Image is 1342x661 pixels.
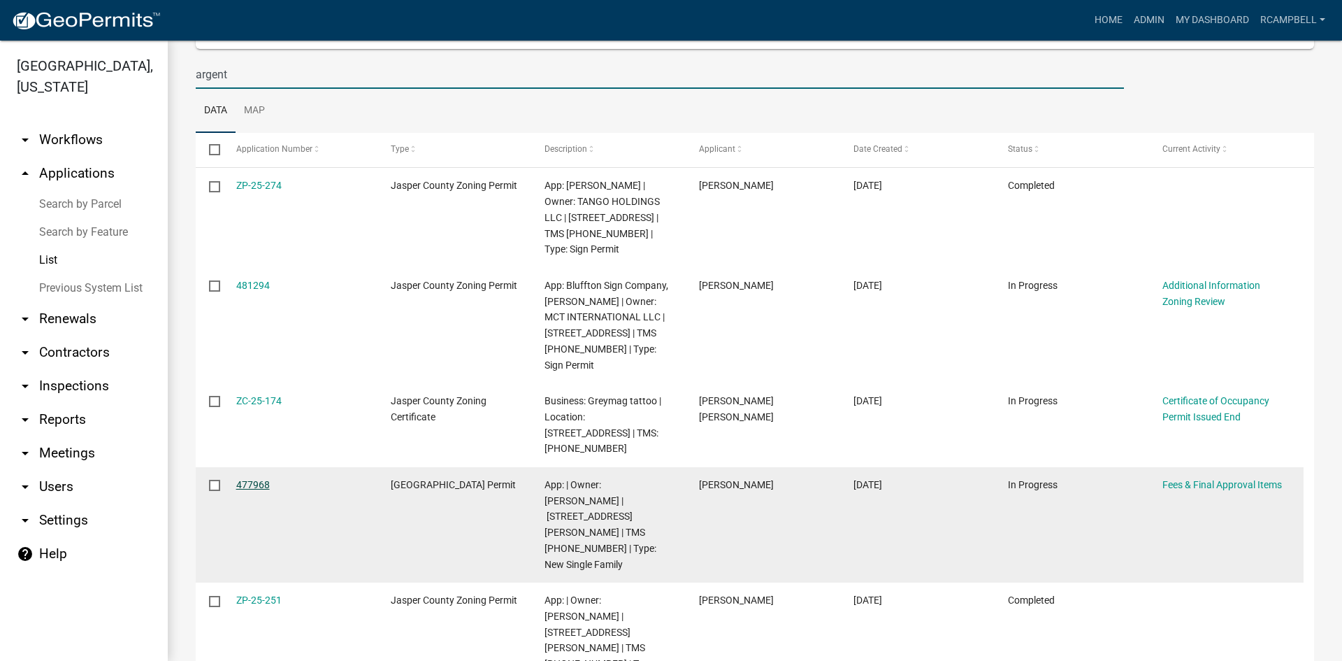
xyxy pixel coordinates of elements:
a: Permit Issued End [1162,411,1241,422]
i: arrow_drop_down [17,311,34,327]
datatable-header-cell: Date Created [840,133,995,166]
a: My Dashboard [1170,7,1255,34]
a: Map [236,89,273,134]
a: Certificate of Occupancy [1162,395,1269,406]
span: In Progress [1008,395,1058,406]
a: 481294 [236,280,270,291]
datatable-header-cell: Description [531,133,686,166]
a: rcampbell [1255,7,1331,34]
span: Jasper County Zoning Permit [391,280,517,291]
span: App: | Owner: Gerardo De La Fuente | 165 Betterson Rd | TMS 023-00-02-063 | Type: New Single Family [544,479,656,570]
span: Description [544,144,587,154]
span: App: Bluffton Sign Company, Trey Fludd | Owner: MCT INTERNATIONAL LLC | 1108 ARGENT BLVD | TMS 06... [544,280,668,371]
a: Admin [1128,7,1170,34]
datatable-header-cell: Current Activity [1149,133,1304,166]
span: 09/26/2025 [853,180,882,191]
span: 09/19/2025 [853,280,882,291]
span: Completed [1008,595,1055,606]
i: arrow_drop_down [17,411,34,428]
span: In Progress [1008,479,1058,490]
i: arrow_drop_down [17,344,34,361]
i: arrow_drop_down [17,512,34,529]
i: arrow_drop_up [17,165,34,182]
span: Type [391,144,409,154]
a: Data [196,89,236,134]
span: Trey Fludd [699,280,774,291]
span: Jasper County Zoning Certificate [391,395,486,422]
a: Home [1089,7,1128,34]
i: help [17,546,34,562]
datatable-header-cell: Type [377,133,531,166]
span: Application Number [236,144,312,154]
a: Fees & Final Approval Items [1162,479,1282,490]
span: App: Taylor Halpin | Owner: TANGO HOLDINGS LLC | 2951 Argent Boulevard | TMS 080-01-00-011 | Type... [544,180,660,255]
i: arrow_drop_down [17,445,34,462]
span: In Progress [1008,280,1058,291]
a: ZP-25-251 [236,595,282,606]
span: Gerardo De La Fuente [699,595,774,606]
input: Search for applications [196,60,1124,89]
span: BRIAN A RODRIGUEZ ROMO [699,395,774,422]
datatable-header-cell: Select [196,133,222,166]
a: 477968 [236,479,270,490]
span: Current Activity [1162,144,1220,154]
a: ZC-25-174 [236,395,282,406]
datatable-header-cell: Application Number [222,133,377,166]
span: Gerardo De La Fuente [699,479,774,490]
span: 09/17/2025 [853,395,882,406]
span: Applicant [699,144,735,154]
a: Additional Information Zoning Review [1162,280,1260,307]
span: Jasper County Zoning Permit [391,180,517,191]
i: arrow_drop_down [17,378,34,395]
datatable-header-cell: Status [995,133,1149,166]
span: Jasper County Zoning Permit [391,595,517,606]
span: Completed [1008,180,1055,191]
span: 09/08/2025 [853,595,882,606]
span: Jasper County Building Permit [391,479,516,490]
span: Status [1008,144,1032,154]
span: Date Created [853,144,902,154]
span: Business: Greymag tattoo | Location: 3147 Argent Blvd Unit 103 Ridgeland Sc 29936 | TMS: 080-01-0... [544,395,661,454]
span: 09/13/2025 [853,479,882,490]
i: arrow_drop_down [17,478,34,495]
span: Taylor Halpin [699,180,774,191]
i: arrow_drop_down [17,132,34,148]
datatable-header-cell: Applicant [686,133,840,166]
a: ZP-25-274 [236,180,282,191]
